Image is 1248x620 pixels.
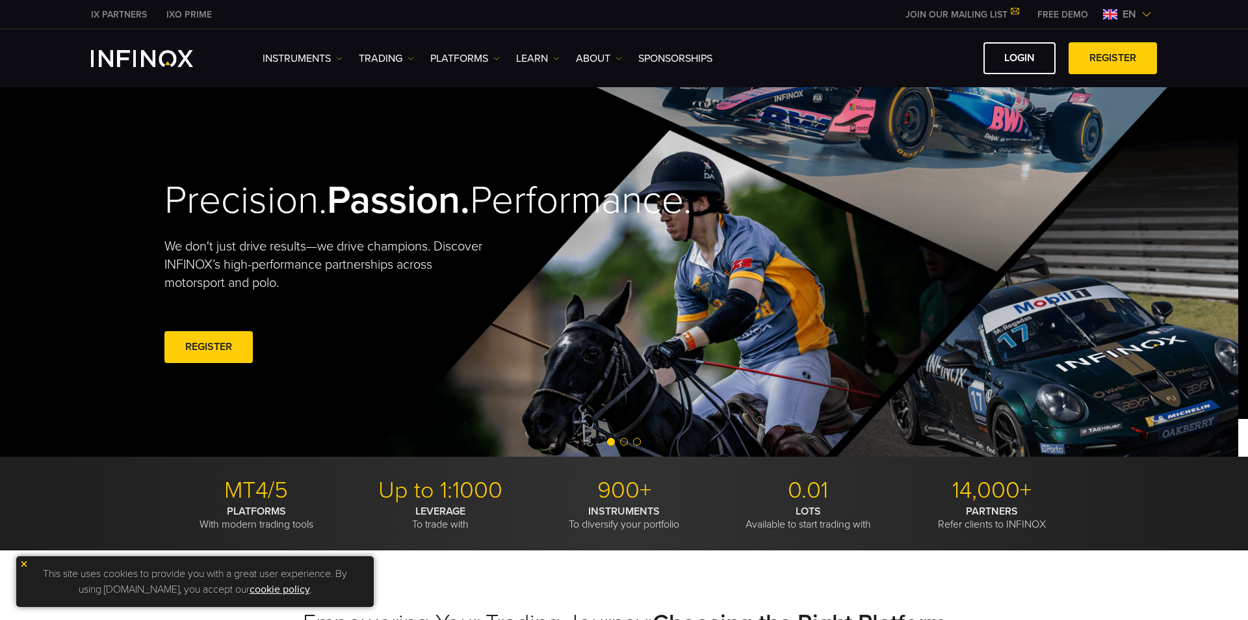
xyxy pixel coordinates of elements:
a: INFINOX MENU [1028,8,1098,21]
a: cookie policy [250,583,310,596]
a: INFINOX Logo [91,50,224,67]
span: Go to slide 3 [633,438,641,446]
a: REGISTER [164,331,253,363]
a: ABOUT [576,51,622,66]
a: INFINOX [81,8,157,21]
a: TRADING [359,51,414,66]
a: JOIN OUR MAILING LIST [896,9,1028,20]
p: To diversify your portfolio [537,505,711,531]
a: Instruments [263,51,343,66]
strong: PLATFORMS [227,505,286,518]
a: REGISTER [1069,42,1157,74]
p: With modern trading tools [169,505,343,531]
p: We don't just drive results—we drive champions. Discover INFINOX’s high-performance partnerships ... [164,237,492,292]
h2: Precision. Performance. [164,177,574,224]
p: Refer clients to INFINOX [905,505,1079,531]
p: 900+ [537,476,711,505]
p: Up to 1:1000 [353,476,527,505]
strong: LOTS [796,505,821,518]
strong: Passion. [327,177,470,224]
a: PLATFORMS [430,51,500,66]
a: Learn [516,51,560,66]
span: Go to slide 1 [607,438,615,446]
p: To trade with [353,505,527,531]
p: 0.01 [721,476,895,505]
img: yellow close icon [19,559,29,569]
strong: PARTNERS [966,505,1018,518]
p: Available to start trading with [721,505,895,531]
p: This site uses cookies to provide you with a great user experience. By using [DOMAIN_NAME], you a... [23,563,367,600]
span: en [1117,7,1141,22]
strong: INSTRUMENTS [588,505,660,518]
p: 14,000+ [905,476,1079,505]
p: MT4/5 [169,476,343,505]
a: SPONSORSHIPS [638,51,712,66]
a: LOGIN [983,42,1056,74]
strong: LEVERAGE [415,505,465,518]
span: Go to slide 2 [620,438,628,446]
a: INFINOX [157,8,222,21]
